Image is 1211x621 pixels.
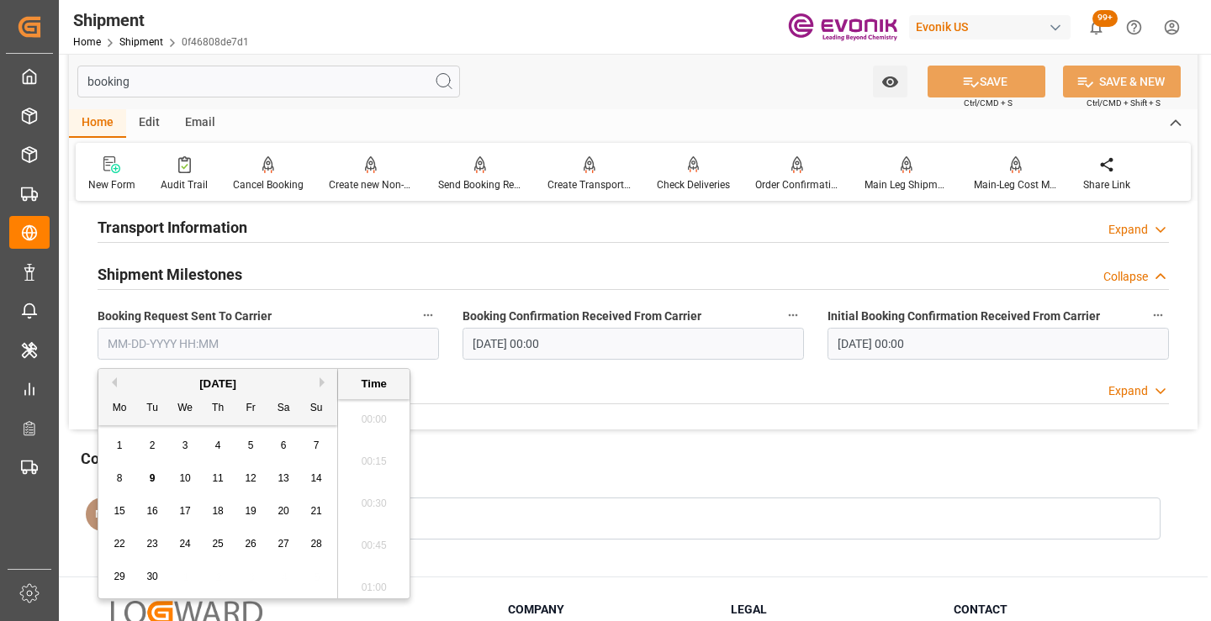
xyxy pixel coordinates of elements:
[278,472,288,484] span: 13
[98,376,337,392] div: [DATE]
[241,398,262,419] div: Fr
[150,439,156,451] span: 2
[306,398,327,419] div: Su
[909,15,1071,39] div: Evonik US
[329,177,413,192] div: Create new Non-Conformance
[731,601,933,618] h3: Legal
[179,505,190,517] span: 17
[73,36,101,48] a: Home
[310,538,321,550] span: 28
[208,398,229,419] div: Th
[273,534,294,555] div: Choose Saturday, September 27th, 2025
[1108,221,1148,239] div: Expand
[964,97,1013,109] span: Ctrl/CMD + S
[126,109,172,138] div: Edit
[828,308,1100,325] span: Initial Booking Confirmation Received From Carrier
[98,328,439,360] input: MM-DD-YYYY HH:MM
[117,472,123,484] span: 8
[114,571,124,582] span: 29
[142,501,163,522] div: Choose Tuesday, September 16th, 2025
[273,435,294,456] div: Choose Saturday, September 6th, 2025
[175,398,196,419] div: We
[212,505,223,517] span: 18
[179,472,190,484] span: 10
[241,468,262,489] div: Choose Friday, September 12th, 2025
[273,468,294,489] div: Choose Saturday, September 13th, 2025
[974,177,1058,192] div: Main-Leg Cost Message
[273,501,294,522] div: Choose Saturday, September 20th, 2025
[146,571,157,582] span: 30
[119,36,163,48] a: Shipment
[109,501,130,522] div: Choose Monday, September 15th, 2025
[1103,268,1148,286] div: Collapse
[1063,66,1181,97] button: SAVE & NEW
[109,534,130,555] div: Choose Monday, September 22nd, 2025
[88,177,135,192] div: New Form
[161,177,208,192] div: Audit Trail
[142,435,163,456] div: Choose Tuesday, September 2nd, 2025
[508,601,710,618] h3: Company
[828,328,1169,360] input: MM-DD-YYYY HH:MM
[438,177,522,192] div: Send Booking Request To ABS
[865,177,949,192] div: Main Leg Shipment
[150,472,156,484] span: 9
[248,439,254,451] span: 5
[175,501,196,522] div: Choose Wednesday, September 17th, 2025
[306,501,327,522] div: Choose Sunday, September 21st, 2025
[109,468,130,489] div: Choose Monday, September 8th, 2025
[928,66,1045,97] button: SAVE
[245,505,256,517] span: 19
[233,177,304,192] div: Cancel Booking
[463,308,701,325] span: Booking Confirmation Received From Carrier
[320,377,330,387] button: Next Month
[245,538,256,550] span: 26
[117,439,123,451] span: 1
[788,13,897,42] img: Evonik-brand-mark-Deep-Purple-RGB.jpeg_1700498283.jpeg
[782,304,804,326] button: Booking Confirmation Received From Carrier
[212,472,223,484] span: 11
[81,447,156,470] h2: Comments
[179,538,190,550] span: 24
[103,429,333,593] div: month 2025-09
[245,472,256,484] span: 12
[69,109,126,138] div: Home
[208,468,229,489] div: Choose Thursday, September 11th, 2025
[342,376,405,392] div: Time
[215,439,221,451] span: 4
[175,435,196,456] div: Choose Wednesday, September 3rd, 2025
[142,398,163,419] div: Tu
[1147,304,1169,326] button: Initial Booking Confirmation Received From Carrier
[909,11,1077,43] button: Evonik US
[873,66,907,97] button: open menu
[306,534,327,555] div: Choose Sunday, September 28th, 2025
[146,538,157,550] span: 23
[310,472,321,484] span: 14
[1077,8,1115,46] button: show 100 new notifications
[755,177,839,192] div: Order Confirmation
[114,538,124,550] span: 22
[142,534,163,555] div: Choose Tuesday, September 23rd, 2025
[107,377,117,387] button: Previous Month
[98,216,247,239] h2: Transport Information
[1115,8,1153,46] button: Help Center
[310,505,321,517] span: 21
[306,468,327,489] div: Choose Sunday, September 14th, 2025
[95,508,111,520] span: MT
[547,177,632,192] div: Create Transport Unit
[273,398,294,419] div: Sa
[77,66,460,97] input: Search Fields
[278,505,288,517] span: 20
[109,566,130,587] div: Choose Monday, September 29th, 2025
[212,538,223,550] span: 25
[1108,382,1148,400] div: Expand
[306,435,327,456] div: Choose Sunday, September 7th, 2025
[175,468,196,489] div: Choose Wednesday, September 10th, 2025
[1083,177,1130,192] div: Share Link
[98,263,242,286] h2: Shipment Milestones
[1092,10,1118,27] span: 99+
[208,435,229,456] div: Choose Thursday, September 4th, 2025
[241,534,262,555] div: Choose Friday, September 26th, 2025
[463,328,804,360] input: MM-DD-YYYY HH:MM
[73,8,249,33] div: Shipment
[241,501,262,522] div: Choose Friday, September 19th, 2025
